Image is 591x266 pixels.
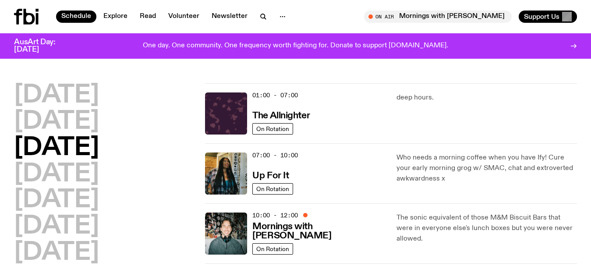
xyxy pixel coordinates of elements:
[252,110,310,121] a: The Allnighter
[252,211,298,220] span: 10:00 - 12:00
[143,42,448,50] p: One day. One community. One frequency worth fighting for. Donate to support [DOMAIN_NAME].
[252,151,298,160] span: 07:00 - 10:00
[163,11,205,23] a: Volunteer
[14,136,99,160] button: [DATE]
[14,188,99,213] button: [DATE]
[206,11,253,23] a: Newsletter
[252,243,293,255] a: On Rotation
[252,170,289,181] a: Up For It
[252,183,293,195] a: On Rotation
[256,245,289,252] span: On Rotation
[396,213,577,244] p: The sonic equivalent of those M&M Biscuit Bars that were in everyone else's lunch boxes but you w...
[396,92,577,103] p: deep hours.
[252,91,298,99] span: 01:00 - 07:00
[256,125,289,132] span: On Rotation
[252,220,386,241] a: Mornings with [PERSON_NAME]
[205,213,247,255] img: Radio presenter Ben Hansen sits in front of a wall of photos and an fbi radio sign. Film photo. B...
[14,39,70,53] h3: AusArt Day: [DATE]
[396,153,577,184] p: Who needs a morning coffee when you have Ify! Cure your early morning grog w/ SMAC, chat and extr...
[252,111,310,121] h3: The Allnighter
[252,222,386,241] h3: Mornings with [PERSON_NAME]
[14,214,99,239] button: [DATE]
[364,11,512,23] button: On AirMornings with [PERSON_NAME]
[14,83,99,108] button: [DATE]
[519,11,577,23] button: Support Us
[14,241,99,265] button: [DATE]
[56,11,96,23] a: Schedule
[98,11,133,23] a: Explore
[256,185,289,192] span: On Rotation
[134,11,161,23] a: Read
[252,123,293,135] a: On Rotation
[205,153,247,195] img: Ify - a Brown Skin girl with black braided twists, looking up to the side with her tongue stickin...
[14,110,99,134] button: [DATE]
[14,162,99,187] button: [DATE]
[524,13,559,21] span: Support Us
[252,171,289,181] h3: Up For It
